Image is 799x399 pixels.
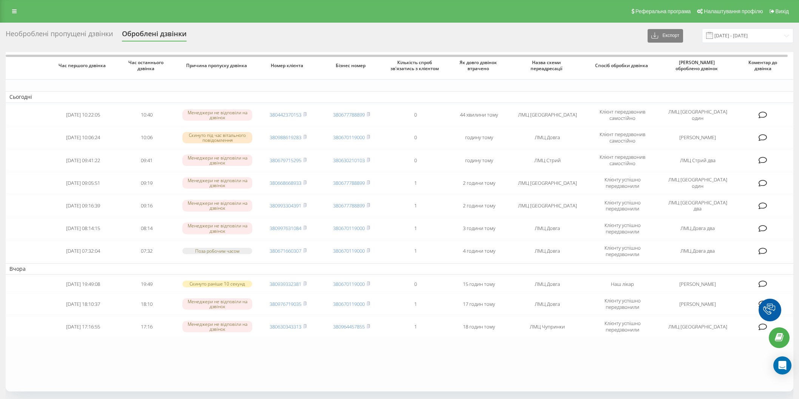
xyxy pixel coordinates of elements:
[270,134,301,141] a: 380988619283
[6,91,793,103] td: Сьогодні
[270,111,301,118] a: 380442370153
[511,293,584,315] td: ЛМЦ Довга
[584,104,661,126] td: Клієнт передзвонив самостійно
[384,241,447,262] td: 1
[773,356,791,374] div: Open Intercom Messenger
[182,298,252,310] div: Менеджери не відповіли на дзвінок
[447,316,511,337] td: 18 годин тому
[51,172,115,193] td: [DATE] 09:05:51
[51,104,115,126] td: [DATE] 10:22:05
[270,180,301,186] a: 380668668933
[584,127,661,148] td: Клієнт передзвонив самостійно
[115,241,179,262] td: 07:32
[115,218,179,239] td: 08:14
[661,218,734,239] td: ЛМЦ Довга два
[270,281,301,287] a: 380939332381
[635,8,691,14] span: Реферальна програма
[115,276,179,292] td: 19:49
[384,195,447,216] td: 1
[384,127,447,148] td: 0
[661,104,734,126] td: ЛМЦ [GEOGRAPHIC_DATA] один
[182,223,252,234] div: Менеджери не відповіли на дзвінок
[447,241,511,262] td: 4 години тому
[182,281,252,287] div: Скинуто раніше 10 секунд
[182,321,252,332] div: Менеджери не відповіли на дзвінок
[661,241,734,262] td: ЛМЦ Довга два
[584,172,661,193] td: Клієнту успішно передзвонили
[447,172,511,193] td: 2 години тому
[270,323,301,330] a: 380630343313
[447,104,511,126] td: 44 хвилини тому
[511,172,584,193] td: ЛМЦ [GEOGRAPHIC_DATA]
[182,248,252,254] div: Поза робочим часом
[384,276,447,292] td: 0
[263,63,313,69] span: Номер клієнта
[333,134,365,141] a: 380670119000
[186,63,248,69] span: Причина пропуску дзвінка
[661,172,734,193] td: ЛМЦ [GEOGRAPHIC_DATA] один
[511,276,584,292] td: ЛМЦ Довга
[447,127,511,148] td: годину тому
[333,157,365,164] a: 380630210103
[270,225,301,232] a: 380997631084
[333,247,365,254] a: 380670119000
[384,172,447,193] td: 1
[454,60,504,71] span: Як довго дзвінок втрачено
[611,281,634,287] span: Наш лікар
[447,293,511,315] td: 17 годин тому
[51,293,115,315] td: [DATE] 18:10:37
[51,316,115,337] td: [DATE] 17:16:55
[511,241,584,262] td: ЛМЦ Довга
[661,316,734,337] td: ЛМЦ [GEOGRAPHIC_DATA]
[661,293,734,315] td: [PERSON_NAME]
[115,195,179,216] td: 09:16
[115,127,179,148] td: 10:06
[115,293,179,315] td: 18:10
[591,63,654,69] span: Спосіб обробки дзвінка
[511,218,584,239] td: ЛМЦ Довга
[182,109,252,121] div: Менеджери не відповіли на дзвінок
[668,60,727,71] span: [PERSON_NAME] оброблено дзвінок
[115,316,179,337] td: 17:16
[326,63,377,69] span: Бізнес номер
[182,177,252,189] div: Менеджери не відповіли на дзвінок
[51,127,115,148] td: [DATE] 10:06:24
[661,150,734,171] td: ЛМЦ Стрий два
[115,104,179,126] td: 10:40
[584,241,661,262] td: Клієнту успішно передзвонили
[6,263,793,275] td: Вчора
[390,60,441,71] span: Кількість спроб зв'язатись з клієнтом
[584,150,661,171] td: Клієнт передзвонив самостійно
[661,127,734,148] td: [PERSON_NAME]
[511,127,584,148] td: ЛМЦ Довга
[333,180,365,186] a: 380677788899
[447,218,511,239] td: 3 години тому
[584,316,661,337] td: Клієнту успішно передзвонили
[182,200,252,211] div: Менеджери не відповіли на дзвінок
[51,195,115,216] td: [DATE] 09:16:39
[51,150,115,171] td: [DATE] 09:41:22
[270,247,301,254] a: 380671660307
[704,8,763,14] span: Налаштування профілю
[182,155,252,166] div: Менеджери не відповіли на дзвінок
[740,60,787,71] span: Коментар до дзвінка
[384,293,447,315] td: 1
[384,150,447,171] td: 0
[384,316,447,337] td: 1
[333,202,365,209] a: 380677788899
[518,60,577,71] span: Назва схеми переадресації
[447,150,511,171] td: годину тому
[270,157,301,164] a: 380679715295
[511,104,584,126] td: ЛМЦ [GEOGRAPHIC_DATA]
[270,301,301,307] a: 380976719035
[776,8,789,14] span: Вихід
[6,30,113,41] div: Необроблені пропущені дзвінки
[333,111,365,118] a: 380677788899
[584,195,661,216] td: Клієнту успішно передзвонили
[122,60,172,71] span: Час останнього дзвінка
[51,276,115,292] td: [DATE] 19:49:08
[511,150,584,171] td: ЛМЦ Стрий
[333,323,365,330] a: 380964457855
[58,63,108,69] span: Час першого дзвінка
[511,195,584,216] td: ЛМЦ [GEOGRAPHIC_DATA]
